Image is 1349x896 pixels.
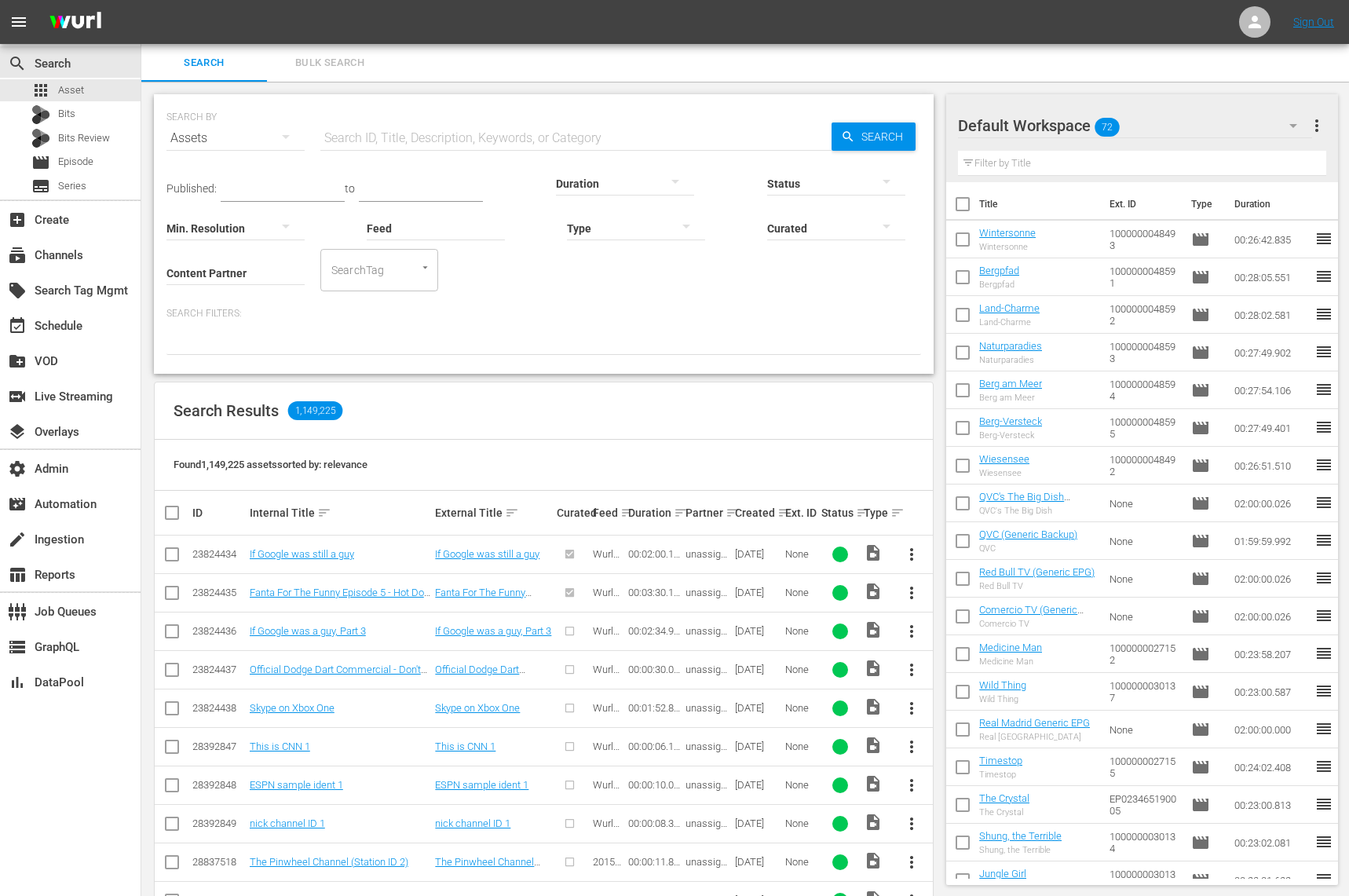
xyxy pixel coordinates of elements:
[735,548,781,560] div: [DATE]
[276,54,383,72] span: Bulk Search
[685,625,727,649] span: unassigned
[192,856,245,868] div: 28837518
[979,280,1019,290] div: Bergpfad
[8,387,27,406] span: Live Streaming
[1228,748,1314,786] td: 00:24:02.408
[250,856,408,868] a: The Pinwheel Channel (Station ID 2)
[1103,673,1186,711] td: 1000000030137
[31,129,50,148] div: Bits Review
[628,702,681,714] div: 00:01:52.853
[979,566,1095,578] a: Red Bull TV (Generic EPG)
[192,664,245,675] div: 23824437
[674,506,688,520] span: sort
[893,613,930,650] button: more_vert
[1191,456,1210,475] span: Episode
[1182,182,1225,226] th: Type
[785,856,816,868] div: None
[250,817,325,829] a: nick channel ID 1
[317,506,331,520] span: sort
[785,507,816,519] div: Ext. ID
[8,673,27,692] span: DataPool
[979,302,1040,314] a: Land-Charme
[1191,795,1210,814] span: Episode
[735,587,781,598] div: [DATE]
[628,741,681,752] div: 00:00:06.140
[557,507,587,519] div: Curated
[345,182,355,195] span: to
[628,856,681,868] div: 00:00:11.887
[8,422,27,441] span: Overlays
[1191,645,1210,664] span: Episode
[1191,607,1210,626] span: Episode
[979,717,1090,729] a: Real Madrid Generic EPG
[979,642,1042,653] a: Medicine Man
[192,507,245,519] div: ID
[979,656,1042,667] div: Medicine Man
[1191,494,1210,513] span: Episode
[1314,229,1333,248] span: reorder
[1228,371,1314,409] td: 00:27:54.106
[250,548,354,560] a: If Google was still a guy
[1314,267,1333,286] span: reorder
[979,265,1019,276] a: Bergpfad
[1103,824,1186,861] td: 1000000030134
[864,582,883,601] span: Video
[958,104,1311,148] div: Default Workspace
[192,625,245,637] div: 23824436
[902,699,921,718] span: more_vert
[832,123,916,151] button: Search
[864,736,883,755] span: Video
[864,697,883,716] span: Video
[902,853,921,872] span: more_vert
[1103,409,1186,447] td: 1000000048595
[785,664,816,675] div: None
[979,694,1026,704] div: Wild Thing
[1191,305,1210,324] span: Episode
[1103,748,1186,786] td: 1000000027155
[8,210,27,229] span: Create
[8,281,27,300] span: Search Tag Mgmt
[435,664,550,699] a: Official Dodge Dart Commercial - Don't Touch My Dart
[979,830,1062,842] a: Shung, the Terrible
[777,506,791,520] span: sort
[685,664,727,687] span: unassigned
[192,741,245,752] div: 28392847
[192,702,245,714] div: 23824438
[1314,455,1333,474] span: reorder
[979,807,1029,817] div: The Crystal
[192,548,245,560] div: 23824434
[593,856,622,891] span: 2015N Sation IDs
[9,13,28,31] span: menu
[1191,532,1210,550] span: Episode
[785,625,816,637] div: None
[435,625,551,637] a: If Google was a guy, Part 3
[902,583,921,602] span: more_vert
[1293,16,1334,28] a: Sign Out
[735,625,781,637] div: [DATE]
[1228,598,1314,635] td: 02:00:00.026
[1314,493,1333,512] span: reorder
[1103,258,1186,296] td: 1000000048591
[902,545,921,564] span: more_vert
[1191,758,1210,777] span: Episode
[785,548,816,560] div: None
[31,153,50,172] span: Episode
[1314,719,1333,738] span: reorder
[38,4,113,41] img: ans4CAIJ8jUAAAAAAAAAAAAAAAAAAAAAAAAgQb4GAAAAAAAAAAAAAAAAAAAAAAAAJMjXAAAAAAAAAAAAAAAAAAAAAAAAgAT5G...
[1225,182,1319,226] th: Duration
[1103,221,1186,258] td: 1000000048493
[979,378,1042,389] a: Berg am Meer
[1103,560,1186,598] td: None
[685,548,727,572] span: unassigned
[979,227,1036,239] a: Wintersonne
[8,316,27,335] span: Schedule
[1103,485,1186,522] td: None
[8,565,27,584] span: Reports
[979,355,1042,365] div: Naturparadies
[735,779,781,791] div: [DATE]
[1314,305,1333,324] span: reorder
[628,503,681,522] div: Duration
[979,317,1040,327] div: Land-Charme
[864,813,883,832] span: Video
[979,468,1029,478] div: Wiesensee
